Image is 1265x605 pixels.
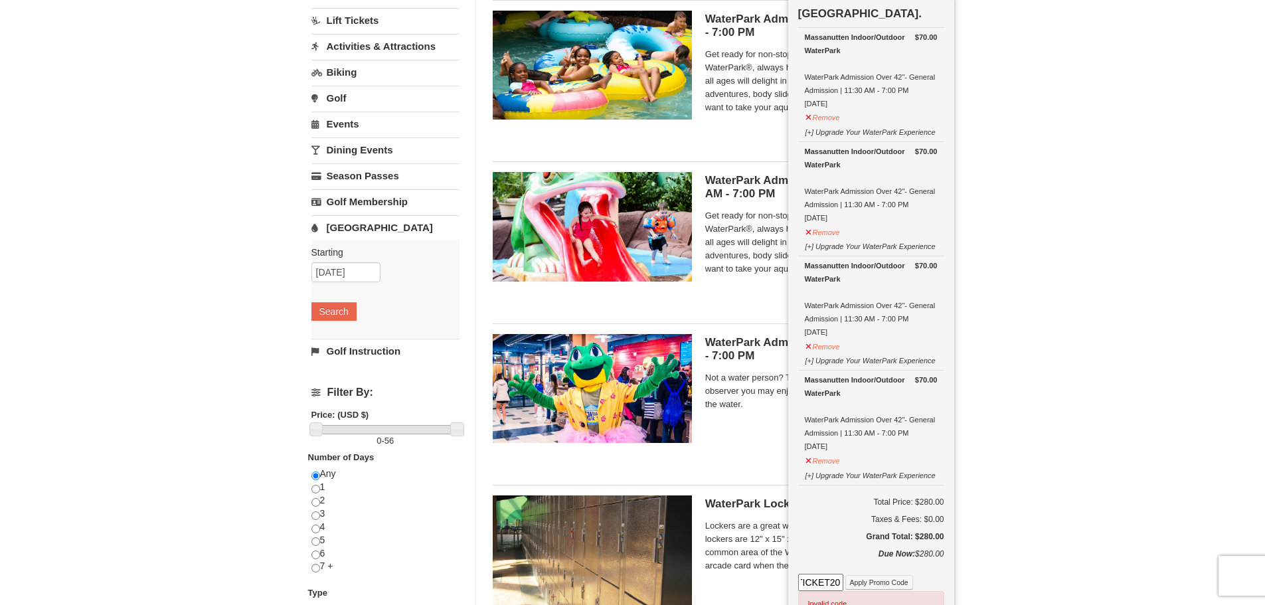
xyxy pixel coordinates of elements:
[798,530,944,543] h5: Grand Total: $280.00
[308,588,327,598] strong: Type
[311,112,460,136] a: Events
[805,145,938,224] div: WaterPark Admission Over 42"- General Admission | 11:30 AM - 7:00 PM [DATE]
[705,336,938,363] h5: WaterPark Admission- Observer | 11:30 AM - 7:00 PM
[384,436,394,446] span: 56
[311,163,460,188] a: Season Passes
[705,48,938,114] span: Get ready for non-stop thrills at the Massanutten WaterPark®, always heated to 84° Fahrenheit. Ch...
[311,60,460,84] a: Biking
[705,13,938,39] h5: WaterPark Admission - Over 42" | 11:30 AM - 7:00 PM
[915,31,938,44] strong: $70.00
[845,575,913,590] button: Apply Promo Code
[311,246,450,259] label: Starting
[798,495,944,509] h6: Total Price: $280.00
[493,11,692,120] img: 6619917-1560-394ba125.jpg
[311,387,460,398] h4: Filter By:
[805,222,841,239] button: Remove
[493,334,692,443] img: 6619917-1587-675fdf84.jpg
[805,108,841,124] button: Remove
[377,436,381,446] span: 0
[805,351,936,367] button: [+] Upgrade Your WaterPark Experience
[311,468,460,586] div: Any 1 2 3 4 5 6 7 +
[805,373,938,400] div: Massanutten Indoor/Outdoor WaterPark
[915,259,938,272] strong: $70.00
[805,31,938,110] div: WaterPark Admission Over 42"- General Admission | 11:30 AM - 7:00 PM [DATE]
[311,302,357,321] button: Search
[805,236,936,253] button: [+] Upgrade Your WaterPark Experience
[705,209,938,276] span: Get ready for non-stop thrills at the Massanutten WaterPark®, always heated to 84° Fahrenheit. Ch...
[311,410,369,420] strong: Price: (USD $)
[879,549,915,559] strong: Due Now:
[798,7,922,20] strong: [GEOGRAPHIC_DATA].
[311,215,460,240] a: [GEOGRAPHIC_DATA]
[705,371,938,411] span: Not a water person? Then this ticket is just for you. As an observer you may enjoy the WaterPark ...
[805,466,936,482] button: [+] Upgrade Your WaterPark Experience
[915,373,938,387] strong: $70.00
[493,495,692,604] img: 6619917-1005-d92ad057.png
[805,451,841,468] button: Remove
[311,339,460,363] a: Golf Instruction
[798,513,944,526] div: Taxes & Fees: $0.00
[805,122,936,139] button: [+] Upgrade Your WaterPark Experience
[705,174,938,201] h5: WaterPark Admission - Under 42" | 11:30 AM - 7:00 PM
[311,434,460,448] label: -
[915,145,938,158] strong: $70.00
[311,137,460,162] a: Dining Events
[805,259,938,339] div: WaterPark Admission Over 42"- General Admission | 11:30 AM - 7:00 PM [DATE]
[311,86,460,110] a: Golf
[308,452,375,462] strong: Number of Days
[311,8,460,33] a: Lift Tickets
[805,373,938,453] div: WaterPark Admission Over 42"- General Admission | 11:30 AM - 7:00 PM [DATE]
[705,497,938,511] h5: WaterPark Locker Rental
[705,519,938,572] span: Lockers are a great way to keep your valuables safe. The lockers are 12" x 15" x 18" in size and ...
[311,34,460,58] a: Activities & Attractions
[798,547,944,574] div: $280.00
[493,172,692,281] img: 6619917-1570-0b90b492.jpg
[805,259,938,286] div: Massanutten Indoor/Outdoor WaterPark
[311,189,460,214] a: Golf Membership
[805,337,841,353] button: Remove
[805,145,938,171] div: Massanutten Indoor/Outdoor WaterPark
[805,31,938,57] div: Massanutten Indoor/Outdoor WaterPark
